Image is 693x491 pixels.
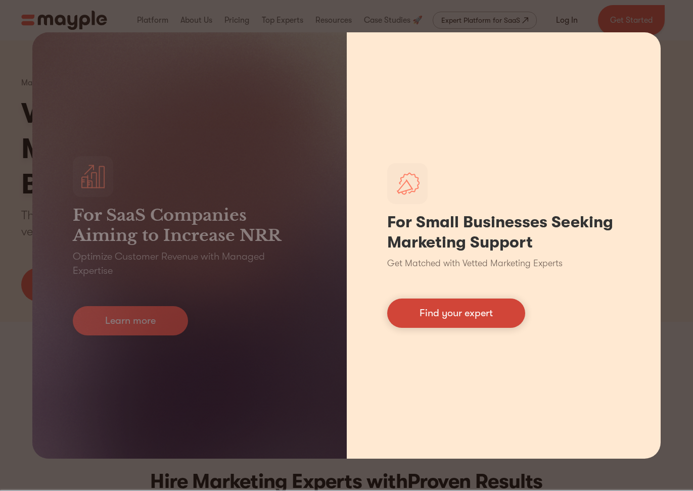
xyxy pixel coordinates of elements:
h3: For SaaS Companies Aiming to Increase NRR [73,205,306,245]
p: Get Matched with Vetted Marketing Experts [387,257,563,270]
a: Find your expert [387,299,525,328]
h1: For Small Businesses Seeking Marketing Support [387,212,621,253]
a: Learn more [73,306,188,335]
p: Optimize Customer Revenue with Managed Expertise [73,250,306,278]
